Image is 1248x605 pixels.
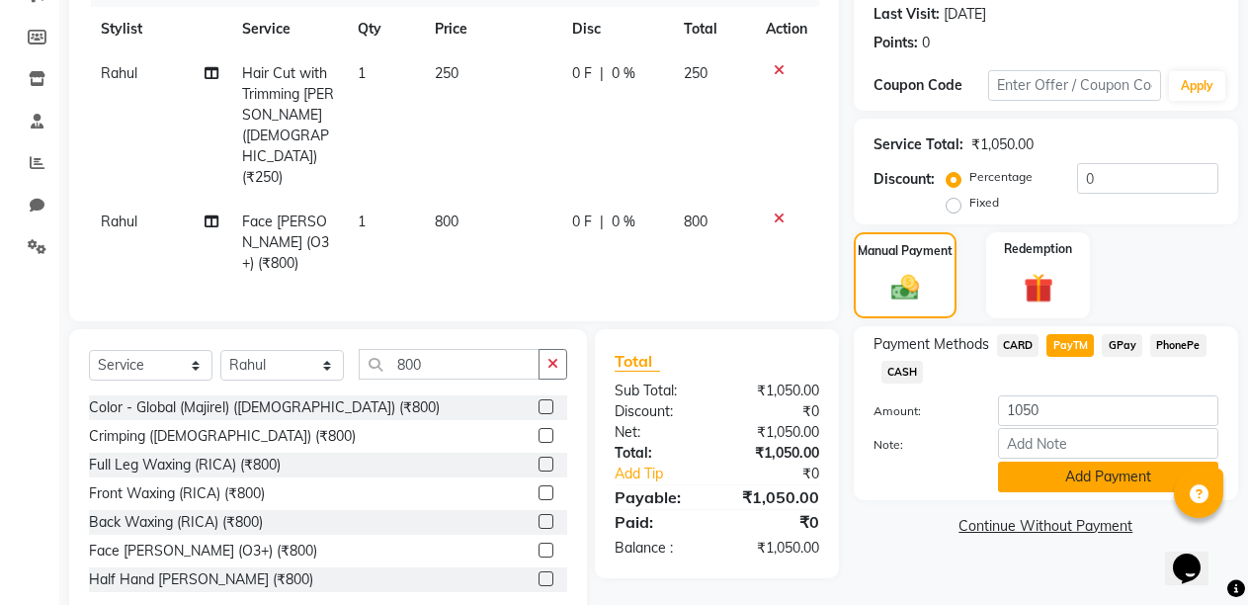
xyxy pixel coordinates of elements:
label: Redemption [1004,240,1072,258]
span: Payment Methods [874,334,989,355]
span: 0 F [572,63,592,84]
label: Amount: [859,402,983,420]
input: Enter Offer / Coupon Code [988,70,1161,101]
label: Fixed [969,194,999,212]
th: Disc [560,7,672,51]
div: Back Waxing (RICA) (₹800) [89,512,263,533]
label: Note: [859,436,983,454]
div: Discount: [874,169,935,190]
span: 800 [435,213,458,230]
div: Last Visit: [874,4,940,25]
span: 1 [358,213,366,230]
span: 0 % [612,63,635,84]
div: Crimping ([DEMOGRAPHIC_DATA]) (₹800) [89,426,356,447]
span: GPay [1102,334,1142,357]
div: ₹1,050.00 [716,538,833,559]
input: Search or Scan [359,349,540,380]
span: 250 [684,64,707,82]
input: Amount [998,395,1218,426]
div: 0 [922,33,930,53]
div: Half Hand [PERSON_NAME] (₹800) [89,569,313,590]
span: PhonePe [1150,334,1206,357]
th: Qty [346,7,423,51]
span: 0 % [612,212,635,232]
div: Payable: [600,485,716,509]
th: Total [672,7,753,51]
div: ₹1,050.00 [716,485,833,509]
div: Face [PERSON_NAME] (O3+) (₹800) [89,541,317,562]
div: Full Leg Waxing (RICA) (₹800) [89,455,281,475]
div: ₹0 [716,510,833,534]
span: PayTM [1046,334,1094,357]
div: Sub Total: [600,381,716,401]
a: Continue Without Payment [858,516,1234,537]
button: Add Payment [998,462,1218,492]
span: | [600,63,604,84]
span: Rahul [101,64,137,82]
div: Discount: [600,401,716,422]
iframe: chat widget [1165,526,1228,585]
div: Total: [600,443,716,464]
div: Color - Global (Majirel) ([DEMOGRAPHIC_DATA]) (₹800) [89,397,440,418]
div: ₹1,050.00 [716,443,833,464]
th: Action [754,7,819,51]
span: 1 [358,64,366,82]
div: Front Waxing (RICA) (₹800) [89,483,265,504]
div: ₹0 [736,464,834,484]
button: Apply [1169,71,1225,101]
span: CARD [997,334,1040,357]
span: Rahul [101,213,137,230]
th: Service [230,7,346,51]
div: Paid: [600,510,716,534]
label: Manual Payment [858,242,953,260]
span: 250 [435,64,458,82]
div: [DATE] [944,4,986,25]
div: ₹1,050.00 [716,381,833,401]
div: Points: [874,33,918,53]
div: Service Total: [874,134,963,155]
a: Add Tip [600,464,736,484]
div: Balance : [600,538,716,559]
div: ₹1,050.00 [971,134,1034,155]
div: ₹1,050.00 [716,422,833,443]
label: Percentage [969,168,1033,186]
th: Price [423,7,560,51]
th: Stylist [89,7,230,51]
img: _gift.svg [1015,270,1063,306]
div: ₹0 [716,401,833,422]
div: Coupon Code [874,75,988,96]
img: _cash.svg [882,272,928,303]
span: Total [615,351,660,372]
div: Net: [600,422,716,443]
input: Add Note [998,428,1218,459]
span: Face [PERSON_NAME] (O3+) (₹800) [242,213,329,272]
span: CASH [881,361,924,384]
span: 800 [684,213,707,230]
span: Hair Cut with Trimming [PERSON_NAME] ([DEMOGRAPHIC_DATA]) (₹250) [242,64,334,186]
span: | [600,212,604,232]
span: 0 F [572,212,592,232]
